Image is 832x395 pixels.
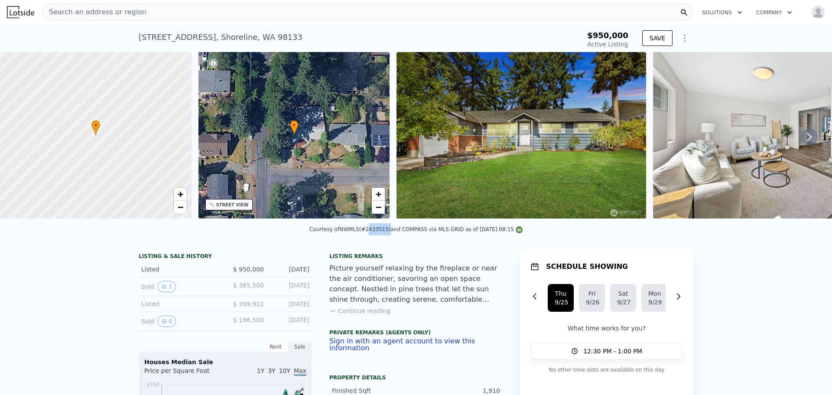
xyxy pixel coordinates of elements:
div: 9/27 [617,298,629,307]
span: • [91,121,100,129]
p: What time works for you? [530,324,683,333]
button: Sat9/27 [610,284,636,312]
div: [STREET_ADDRESS] , Shoreline , WA 98133 [139,31,302,43]
div: 9/26 [586,298,598,307]
div: Sold [141,316,218,327]
div: Sat [617,289,629,298]
span: + [376,189,381,199]
span: 3Y [268,367,275,374]
button: Sign in with an agent account to view this information [329,338,503,352]
div: Picture yourself relaxing by the fireplace or near the air conditioner, savoring an open space co... [329,263,503,305]
span: $950,000 [587,31,628,40]
button: Mon9/29 [641,284,667,312]
div: Houses Median Sale [144,358,306,366]
button: View historical data [158,281,176,292]
div: Sold [141,281,218,292]
span: 12:30 PM - 1:00 PM [583,347,642,356]
div: Mon [648,289,660,298]
div: [DATE] [271,281,309,292]
img: Lotside [7,6,34,18]
div: • [91,120,100,135]
div: Listing remarks [329,253,503,260]
tspan: $558 [146,382,159,388]
button: Solutions [695,5,749,20]
span: Search an address or region [42,7,146,17]
a: Zoom out [372,201,385,214]
h1: SCHEDULE SHOWING [546,261,628,272]
span: $ 385,500 [233,282,264,289]
div: [DATE] [271,300,309,308]
div: STREET VIEW [216,202,249,208]
a: Zoom in [372,188,385,201]
span: $ 196,500 [233,317,264,323]
span: Max [294,367,306,376]
img: Sale: 169736579 Parcel: 97695431 [396,52,646,219]
button: 12:30 PM - 1:00 PM [530,343,683,359]
span: • [290,121,299,129]
span: + [177,189,183,199]
div: [DATE] [271,316,309,327]
div: Rent [263,341,288,353]
button: Thu9/25 [548,284,574,312]
div: Listed [141,265,218,274]
div: Sale [288,341,312,353]
div: Private Remarks (Agents Only) [329,329,503,338]
div: Thu [555,289,567,298]
span: − [376,202,381,212]
div: • [290,120,299,135]
span: Active Listing [588,41,628,48]
button: View historical data [158,316,176,327]
div: 1,910 [416,386,500,395]
div: LISTING & SALE HISTORY [139,253,312,261]
button: SAVE [642,30,673,46]
a: Zoom out [174,201,187,214]
div: 9/25 [555,298,567,307]
span: 1Y [257,367,264,374]
div: Courtesy of NWMLS (#2433515) and COMPASS via MLS GRID as of [DATE] 08:15 [309,226,523,232]
span: 10Y [279,367,290,374]
img: avatar [811,5,825,19]
button: Fri9/26 [579,284,605,312]
p: No other time slots are available on this day [530,365,683,375]
div: Property details [329,374,503,381]
span: $ 950,000 [233,266,264,273]
span: $ 399,922 [233,300,264,307]
button: Continue reading [329,307,390,315]
button: Company [749,5,799,20]
div: 9/29 [648,298,660,307]
span: − [177,202,183,212]
a: Zoom in [174,188,187,201]
div: Fri [586,289,598,298]
img: NWMLS Logo [516,226,523,233]
div: [DATE] [271,265,309,274]
button: Show Options [676,29,693,47]
div: Listed [141,300,218,308]
div: Finished Sqft [332,386,416,395]
div: Price per Square Foot [144,366,225,380]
